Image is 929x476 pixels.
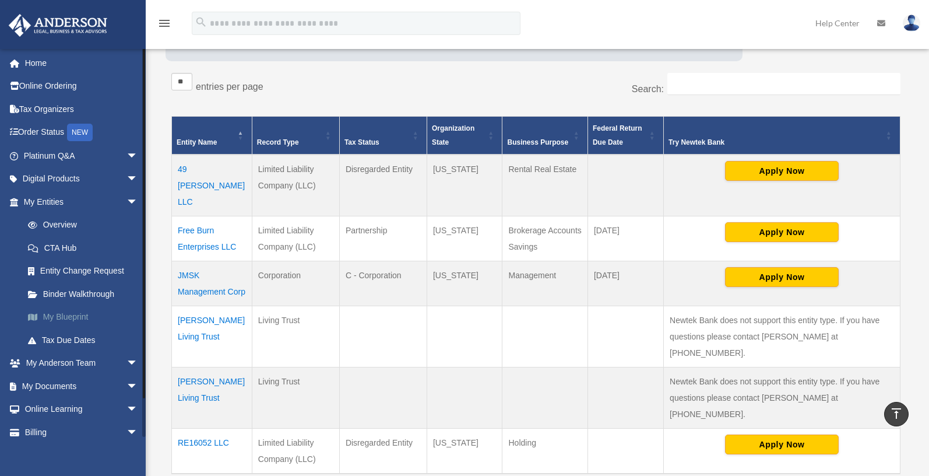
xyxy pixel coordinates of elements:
[507,138,568,146] span: Business Purpose
[725,222,839,242] button: Apply Now
[67,124,93,141] div: NEW
[427,155,502,216] td: [US_STATE]
[252,116,339,155] th: Record Type: Activate to sort
[16,236,156,260] a: CTA Hub
[427,428,502,474] td: [US_STATE]
[8,374,156,398] a: My Documentsarrow_drop_down
[664,306,900,367] td: Newtek Bank does not support this entity type. If you have questions please contact [PERSON_NAME]...
[427,116,502,155] th: Organization State: Activate to sort
[252,367,339,428] td: Living Trust
[16,282,156,306] a: Binder Walkthrough
[157,16,171,30] i: menu
[502,216,587,261] td: Brokerage Accounts Savings
[16,213,150,237] a: Overview
[196,82,263,92] label: entries per page
[593,124,642,146] span: Federal Return Due Date
[172,216,252,261] td: Free Burn Enterprises LLC
[8,97,156,121] a: Tax Organizers
[587,216,663,261] td: [DATE]
[725,435,839,454] button: Apply Now
[195,16,207,29] i: search
[502,261,587,306] td: Management
[126,374,150,398] span: arrow_drop_down
[427,261,502,306] td: [US_STATE]
[339,428,427,474] td: Disregarded Entity
[252,428,339,474] td: Limited Liability Company (LLC)
[8,398,156,421] a: Online Learningarrow_drop_down
[884,402,909,426] a: vertical_align_top
[16,306,156,329] a: My Blueprint
[126,167,150,191] span: arrow_drop_down
[172,116,252,155] th: Entity Name: Activate to invert sorting
[172,155,252,216] td: 49 [PERSON_NAME] LLC
[8,51,156,75] a: Home
[632,84,664,94] label: Search:
[664,116,900,155] th: Try Newtek Bank : Activate to sort
[257,138,299,146] span: Record Type
[8,190,156,213] a: My Entitiesarrow_drop_down
[725,267,839,287] button: Apply Now
[172,261,252,306] td: JMSK Management Corp
[126,144,150,168] span: arrow_drop_down
[252,261,339,306] td: Corporation
[427,216,502,261] td: [US_STATE]
[126,190,150,214] span: arrow_drop_down
[339,155,427,216] td: Disregarded Entity
[587,261,663,306] td: [DATE]
[502,155,587,216] td: Rental Real Estate
[8,144,156,167] a: Platinum Q&Aarrow_drop_down
[172,428,252,474] td: RE16052 LLC
[8,75,156,98] a: Online Ordering
[16,260,156,283] a: Entity Change Request
[502,116,587,155] th: Business Purpose: Activate to sort
[172,367,252,428] td: [PERSON_NAME] Living Trust
[126,352,150,376] span: arrow_drop_down
[432,124,474,146] span: Organization State
[126,421,150,444] span: arrow_drop_down
[157,20,171,30] a: menu
[339,216,427,261] td: Partnership
[5,14,111,37] img: Anderson Advisors Platinum Portal
[339,261,427,306] td: C - Corporation
[172,306,252,367] td: [PERSON_NAME] Living Trust
[668,135,882,149] div: Try Newtek Bank
[252,306,339,367] td: Living Trust
[339,116,427,155] th: Tax Status: Activate to sort
[725,161,839,181] button: Apply Now
[177,138,217,146] span: Entity Name
[903,15,920,32] img: User Pic
[16,328,156,352] a: Tax Due Dates
[252,155,339,216] td: Limited Liability Company (LLC)
[8,352,156,375] a: My Anderson Teamarrow_drop_down
[664,367,900,428] td: Newtek Bank does not support this entity type. If you have questions please contact [PERSON_NAME]...
[344,138,379,146] span: Tax Status
[8,167,156,191] a: Digital Productsarrow_drop_down
[252,216,339,261] td: Limited Liability Company (LLC)
[502,428,587,474] td: Holding
[8,421,156,444] a: Billingarrow_drop_down
[889,407,903,421] i: vertical_align_top
[126,398,150,422] span: arrow_drop_down
[8,121,156,145] a: Order StatusNEW
[587,116,663,155] th: Federal Return Due Date: Activate to sort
